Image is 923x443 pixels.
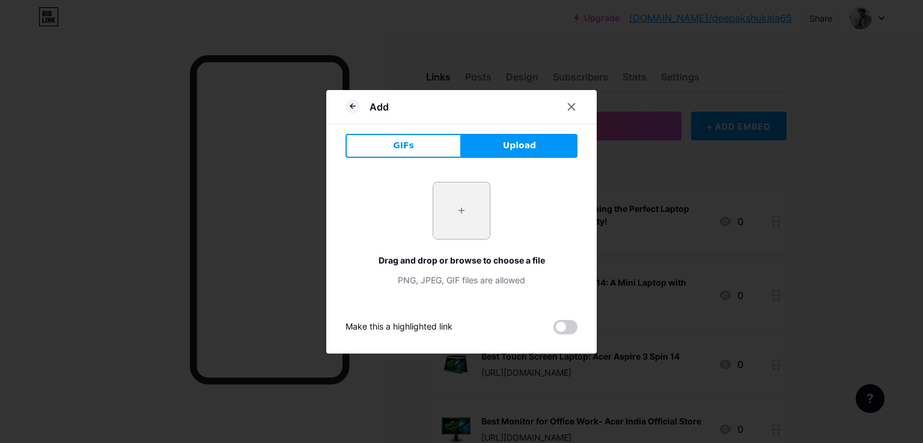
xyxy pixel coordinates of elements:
span: Upload [503,139,536,152]
div: Domain Overview [46,71,108,79]
button: GIFs [346,134,461,158]
div: Add [370,100,389,114]
div: Drag and drop or browse to choose a file [346,254,577,267]
img: website_grey.svg [19,31,29,41]
img: tab_keywords_by_traffic_grey.svg [120,70,129,79]
img: logo_orange.svg [19,19,29,29]
img: tab_domain_overview_orange.svg [32,70,42,79]
div: PNG, JPEG, GIF files are allowed [346,274,577,286]
span: GIFs [393,139,414,152]
div: v 4.0.25 [34,19,59,29]
div: Domain: [DOMAIN_NAME] [31,31,132,41]
div: Keywords by Traffic [133,71,203,79]
button: Upload [461,134,577,158]
div: Make this a highlighted link [346,320,452,334]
